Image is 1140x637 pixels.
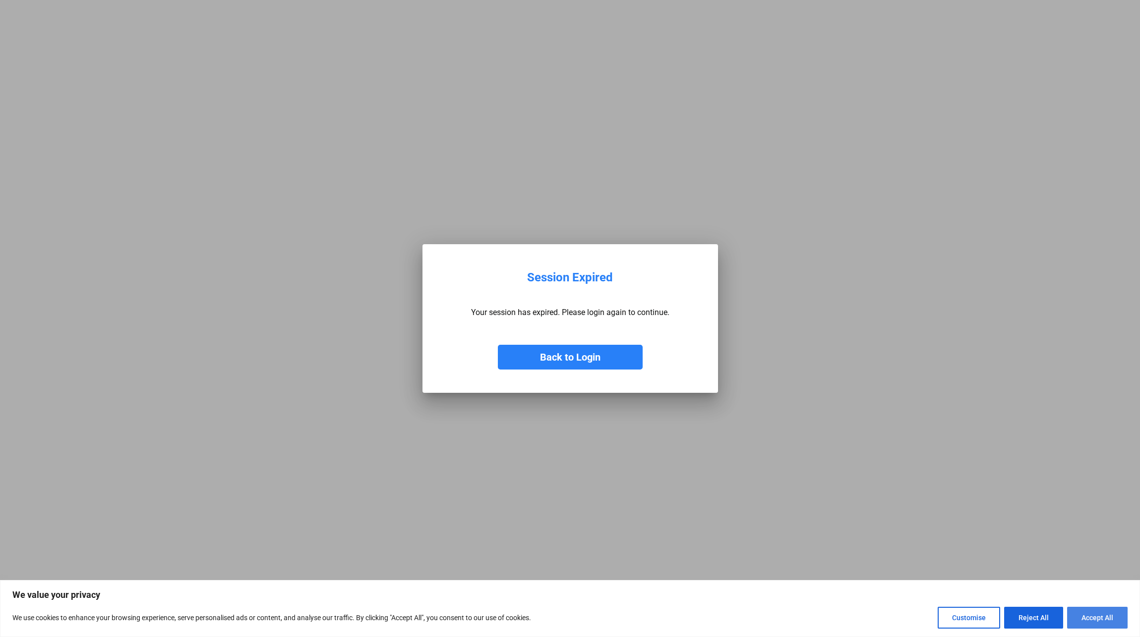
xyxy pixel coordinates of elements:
[1067,607,1128,629] button: Accept All
[498,345,643,370] button: Back to Login
[938,607,1000,629] button: Customise
[471,308,669,317] p: Your session has expired. Please login again to continue.
[527,270,613,285] div: Session Expired
[1004,607,1063,629] button: Reject All
[12,612,531,624] p: We use cookies to enhance your browsing experience, serve personalised ads or content, and analys...
[12,589,1128,601] p: We value your privacy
